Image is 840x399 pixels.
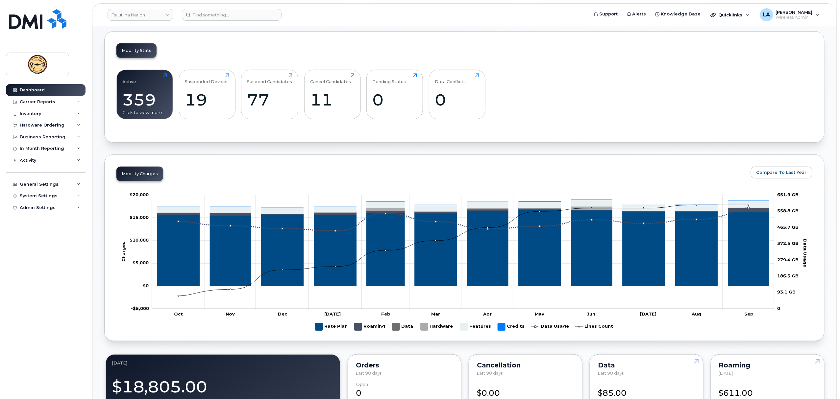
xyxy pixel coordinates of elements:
[315,320,348,333] g: Rate Plan
[755,8,824,21] div: Lorraine Agustin
[356,382,368,387] div: Open
[776,10,813,15] span: [PERSON_NAME]
[778,257,799,262] tspan: 279.4 GB
[477,370,503,376] span: Last 90 days
[123,73,167,115] a: Active359Click to view more
[763,11,770,19] span: LA
[531,320,569,333] g: Data Usage
[435,90,479,109] div: 0
[778,192,799,197] tspan: 651.9 GB
[356,370,382,376] span: Last 90 days
[310,90,355,109] div: 11
[778,289,796,294] tspan: 93.1 GB
[392,320,414,333] g: Data
[651,8,705,21] a: Knowledge Base
[131,306,149,311] g: $0
[130,192,149,197] g: $0
[133,260,149,265] tspan: $5,000
[477,382,574,399] div: $0.00
[373,73,406,84] div: Pending Status
[123,73,136,84] div: Active
[498,320,525,333] g: Credits
[778,241,799,246] tspan: 372.5 GB
[575,320,613,333] g: Lines Count
[661,11,701,17] span: Knowledge Base
[185,90,229,109] div: 19
[622,8,651,21] a: Alerts
[719,363,816,368] div: Roaming
[587,311,596,317] tspan: Jun
[247,90,292,109] div: 77
[157,200,769,214] g: Features
[247,73,292,115] a: Suspend Candidates77
[778,306,780,311] tspan: 0
[778,224,799,230] tspan: 465.7 GB
[598,363,695,368] div: Data
[373,73,417,115] a: Pending Status0
[420,320,454,333] g: Hardware
[131,306,149,311] tspan: -$5,000
[310,73,355,115] a: Cancel Candidates11
[776,15,813,20] span: Wireless Admin
[143,283,149,288] tspan: $0
[157,210,769,286] g: Rate Plan
[744,311,754,317] tspan: Sep
[640,311,656,317] tspan: [DATE]
[751,167,812,178] button: Compare To Last Year
[123,90,167,109] div: 359
[174,311,183,317] tspan: Oct
[130,237,149,243] g: $0
[778,273,799,278] tspan: 186.3 GB
[123,109,167,116] div: Click to view more
[632,11,646,17] span: Alerts
[535,311,544,317] tspan: May
[185,73,229,84] div: Suspended Devices
[157,208,769,216] g: Roaming
[120,242,126,262] tspan: Charges
[719,370,733,376] span: [DATE]
[435,73,479,115] a: Data Conflicts0
[803,239,808,267] tspan: Data Usage
[431,311,440,317] tspan: Mar
[108,9,173,21] a: Tsuut'ina Nation
[112,361,334,366] div: September 2025
[182,9,282,21] input: Find something...
[226,311,235,317] tspan: Nov
[691,311,701,317] tspan: Aug
[460,320,491,333] g: Features
[483,311,492,317] tspan: Apr
[130,237,149,243] tspan: $10,000
[756,169,807,176] span: Compare To Last Year
[356,382,453,399] div: 0
[354,320,385,333] g: Roaming
[130,192,149,197] tspan: $20,000
[278,311,287,317] tspan: Dec
[315,320,613,333] g: Legend
[477,363,574,368] div: Cancellation
[185,73,229,115] a: Suspended Devices19
[589,8,622,21] a: Support
[599,11,618,17] span: Support
[373,90,417,109] div: 0
[356,363,453,368] div: Orders
[310,73,351,84] div: Cancel Candidates
[130,215,149,220] tspan: $15,000
[778,208,799,213] tspan: 558.8 GB
[324,311,341,317] tspan: [DATE]
[381,311,390,317] tspan: Feb
[719,12,743,17] span: Quicklinks
[706,8,754,21] div: Quicklinks
[598,370,624,376] span: Last 90 days
[133,260,149,265] g: $0
[247,73,292,84] div: Suspend Candidates
[435,73,466,84] div: Data Conflicts
[130,215,149,220] g: $0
